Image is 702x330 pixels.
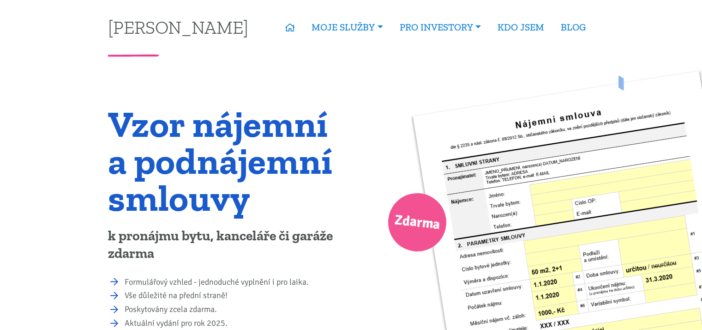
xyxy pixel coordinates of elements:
li: Formulářový vzhled - jednoduché vyplnění i pro laika. [125,276,345,289]
a: [PERSON_NAME] [108,18,248,36]
a: PRO INVESTORY [391,17,489,38]
h1: Vzor nájemní a podnájemní smlouvy [108,105,345,216]
a: KDO JSEM [489,17,552,38]
span: Zdarma [393,208,441,237]
p: k pronájmu bytu, kanceláře či garáže zdarma [108,227,345,263]
li: Vše důležité na přední straně! [125,289,345,302]
a: BLOG [552,17,594,38]
li: Poskytovány zcela zdarma. [125,303,345,316]
a: MOJE SLUŽBY [303,17,391,38]
li: Aktuální vydání pro rok 2025. [125,317,345,330]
